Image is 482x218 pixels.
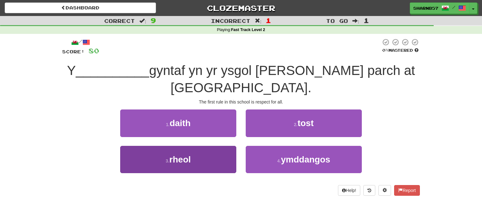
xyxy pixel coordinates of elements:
[151,17,156,24] span: 9
[277,158,281,163] small: 4 .
[166,122,170,127] small: 1 .
[139,18,146,24] span: :
[297,118,313,128] span: tost
[5,3,156,13] a: Dashboard
[382,48,388,53] span: 0 %
[381,48,420,53] div: Mastered
[326,18,348,24] span: To go
[166,158,169,163] small: 3 .
[364,17,369,24] span: 1
[281,155,330,164] span: ymddangos
[169,118,190,128] span: daith
[67,63,76,78] span: Y
[62,49,85,54] span: Score:
[266,17,271,24] span: 1
[413,5,438,11] span: Sharnb57
[231,28,265,32] strong: Fast Track Level 2
[149,63,415,95] span: gyntaf yn yr ysgol [PERSON_NAME] parch at [GEOGRAPHIC_DATA].
[76,63,149,78] span: __________
[104,18,135,24] span: Correct
[120,109,236,137] button: 1.daith
[246,146,362,173] button: 4.ymddangos
[352,18,359,24] span: :
[120,146,236,173] button: 3.rheol
[211,18,250,24] span: Incorrect
[363,185,375,196] button: Round history (alt+y)
[246,109,362,137] button: 2.tost
[338,185,360,196] button: Help!
[452,5,455,9] span: /
[255,18,262,24] span: :
[62,38,99,46] div: /
[294,122,297,127] small: 2 .
[169,155,191,164] span: rheol
[410,3,469,14] a: Sharnb57 /
[165,3,317,13] a: Clozemaster
[62,99,420,105] div: The first rule in this school is respect for all.
[88,47,99,55] span: 80
[394,185,420,196] button: Report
